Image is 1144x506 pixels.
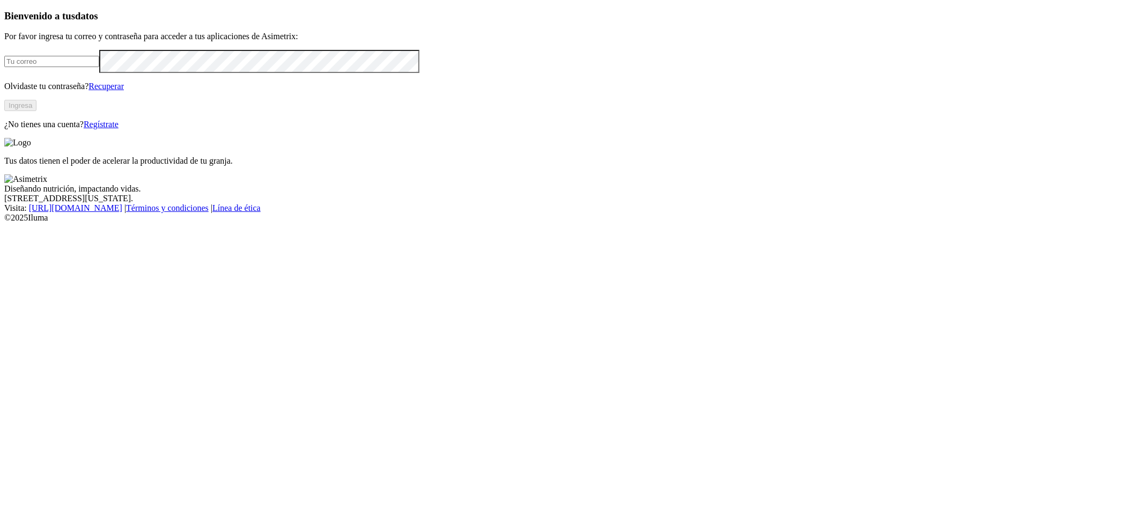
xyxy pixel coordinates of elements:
[212,203,261,212] a: Línea de ética
[4,10,1140,22] h3: Bienvenido a tus
[4,194,1140,203] div: [STREET_ADDRESS][US_STATE].
[4,82,1140,91] p: Olvidaste tu contraseña?
[4,203,1140,213] div: Visita : | |
[4,213,1140,223] div: © 2025 Iluma
[4,56,99,67] input: Tu correo
[4,138,31,148] img: Logo
[4,156,1140,166] p: Tus datos tienen el poder de acelerar la productividad de tu granja.
[4,120,1140,129] p: ¿No tienes una cuenta?
[84,120,119,129] a: Regístrate
[4,184,1140,194] div: Diseñando nutrición, impactando vidas.
[4,174,47,184] img: Asimetrix
[29,203,122,212] a: [URL][DOMAIN_NAME]
[126,203,209,212] a: Términos y condiciones
[4,32,1140,41] p: Por favor ingresa tu correo y contraseña para acceder a tus aplicaciones de Asimetrix:
[4,100,36,111] button: Ingresa
[75,10,98,21] span: datos
[88,82,124,91] a: Recuperar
